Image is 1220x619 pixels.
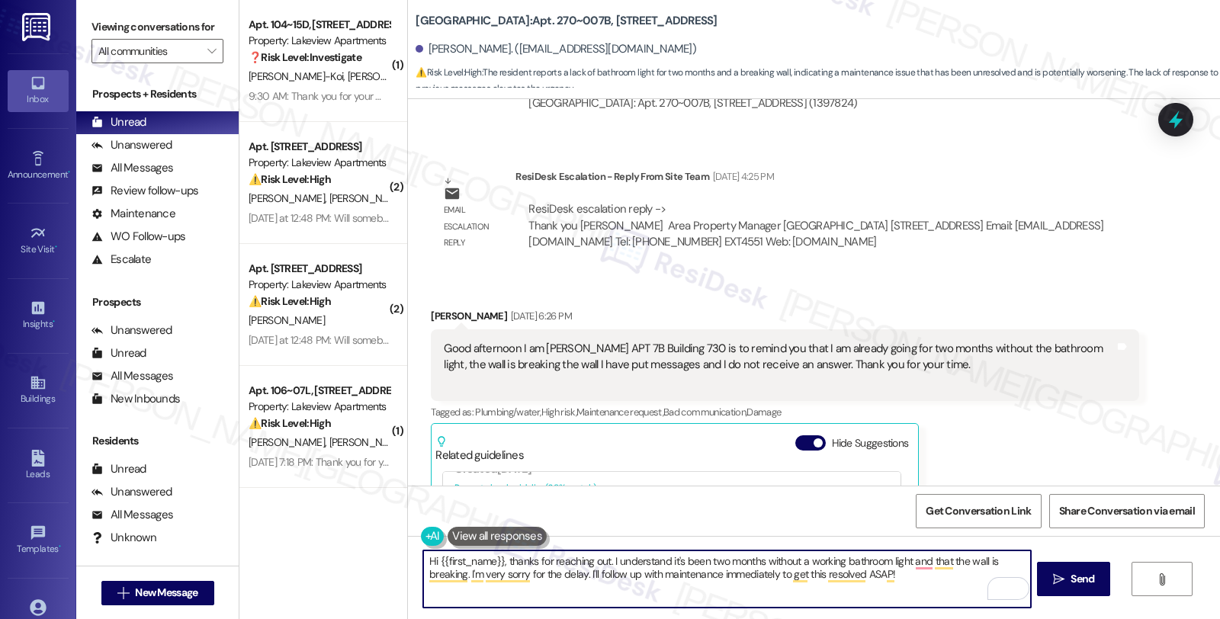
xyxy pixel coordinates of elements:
[1071,571,1094,587] span: Send
[576,406,663,419] span: Maintenance request ,
[515,168,1138,190] div: ResiDesk Escalation - Reply From Site Team
[444,202,503,251] div: Email escalation reply
[1053,573,1064,585] i: 
[8,370,69,411] a: Buildings
[249,89,1144,103] div: 9:30 AM: Thank you for your message. Our offices are currently closed, but we will contact you wh...
[76,86,239,102] div: Prospects + Residents
[8,520,69,561] a: Templates •
[101,581,214,605] button: New Message
[98,39,199,63] input: All communities
[91,368,173,384] div: All Messages
[135,585,197,601] span: New Message
[76,294,239,310] div: Prospects
[91,229,185,245] div: WO Follow-ups
[91,160,173,176] div: All Messages
[91,252,151,268] div: Escalate
[249,435,329,449] span: [PERSON_NAME]
[249,333,486,347] div: [DATE] at 12:48 PM: Will somebody be sent up [DATE]?
[91,507,173,523] div: All Messages
[249,172,331,186] strong: ⚠️ Risk Level: High
[454,480,889,496] div: Property level guideline ( 69 % match)
[746,406,781,419] span: Damage
[329,435,410,449] span: [PERSON_NAME]
[541,406,577,419] span: High risk ,
[249,277,390,293] div: Property: Lakeview Apartments
[91,322,172,338] div: Unanswered
[91,137,172,153] div: Unanswered
[91,345,146,361] div: Unread
[91,391,180,407] div: New Inbounds
[249,69,348,83] span: [PERSON_NAME]-Koi
[59,541,61,552] span: •
[435,435,524,463] div: Related guidelines
[926,503,1031,519] span: Get Conversation Link
[76,433,239,449] div: Residents
[249,17,390,33] div: Apt. 104~15D, [STREET_ADDRESS]
[68,167,70,178] span: •
[249,383,390,399] div: Apt. 106~07L, [STREET_ADDRESS]
[431,401,1138,423] div: Tagged as:
[91,206,175,222] div: Maintenance
[249,399,390,415] div: Property: Lakeview Apartments
[91,15,223,39] label: Viewing conversations for
[249,211,486,225] div: [DATE] at 12:48 PM: Will somebody be sent up [DATE]?
[249,455,1168,469] div: [DATE] 7:18 PM: Thank you for your message. Our offices are currently closed, but we will contact...
[416,13,717,29] b: [GEOGRAPHIC_DATA]: Apt. 270~007B, [STREET_ADDRESS]
[1156,573,1167,585] i: 
[416,66,481,79] strong: ⚠️ Risk Level: High
[663,406,746,419] span: Bad communication ,
[91,484,172,500] div: Unanswered
[249,155,390,171] div: Property: Lakeview Apartments
[475,406,541,419] span: Plumbing/water ,
[444,341,1114,390] div: Good afternoon I am [PERSON_NAME] APT 7B Building 730 is to remind you that I am already going fo...
[91,183,198,199] div: Review follow-ups
[8,220,69,261] a: Site Visit •
[249,261,390,277] div: Apt. [STREET_ADDRESS]
[528,201,1103,249] div: ResiDesk escalation reply -> Thank you [PERSON_NAME] ​​​​ Area Property Manager [GEOGRAPHIC_DATA]...
[916,494,1041,528] button: Get Conversation Link
[91,114,146,130] div: Unread
[55,242,57,252] span: •
[249,313,325,327] span: [PERSON_NAME]
[22,13,53,41] img: ResiDesk Logo
[249,191,329,205] span: [PERSON_NAME]
[832,435,909,451] label: Hide Suggestions
[348,69,447,83] span: [PERSON_NAME]-Koi
[423,550,1030,608] textarea: To enrich screen reader interactions, please activate Accessibility in Grammarly extension settings
[249,139,390,155] div: Apt. [STREET_ADDRESS]
[8,445,69,486] a: Leads
[431,308,1138,329] div: [PERSON_NAME]
[416,41,696,57] div: [PERSON_NAME]. ([EMAIL_ADDRESS][DOMAIN_NAME])
[329,191,410,205] span: [PERSON_NAME]
[8,295,69,336] a: Insights •
[507,308,572,324] div: [DATE] 6:26 PM
[249,33,390,49] div: Property: Lakeview Apartments
[207,45,216,57] i: 
[1059,503,1195,519] span: Share Conversation via email
[91,461,146,477] div: Unread
[8,70,69,111] a: Inbox
[709,168,774,184] div: [DATE] 4:25 PM
[249,416,331,430] strong: ⚠️ Risk Level: High
[117,587,129,599] i: 
[249,294,331,308] strong: ⚠️ Risk Level: High
[249,50,361,64] strong: ❓ Risk Level: Investigate
[91,530,156,546] div: Unknown
[53,316,55,327] span: •
[1037,562,1111,596] button: Send
[1049,494,1205,528] button: Share Conversation via email
[416,65,1220,98] span: : The resident reports a lack of bathroom light for two months and a breaking wall, indicating a ...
